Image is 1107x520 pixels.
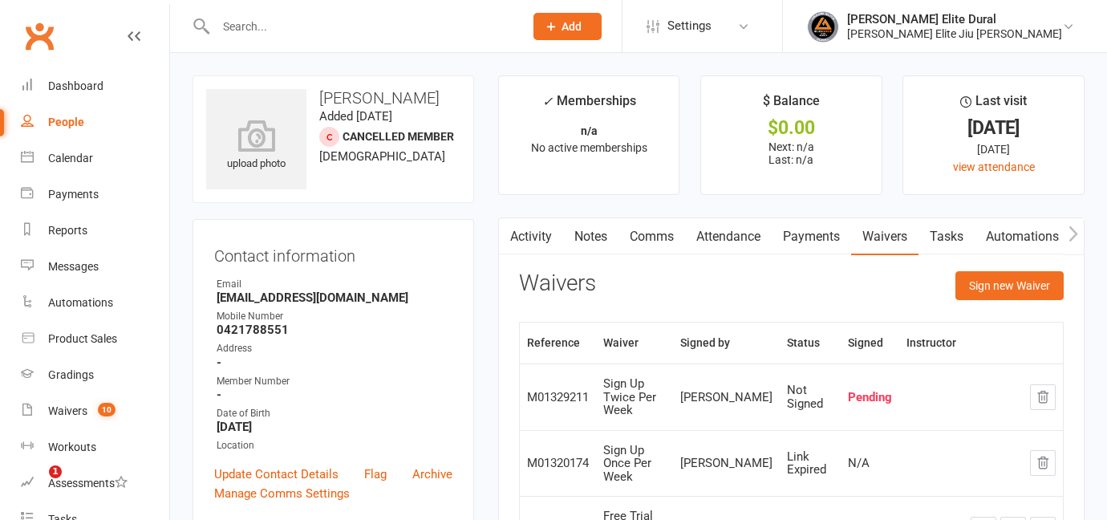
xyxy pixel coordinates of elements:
[217,420,452,434] strong: [DATE]
[217,438,452,453] div: Location
[343,130,454,143] span: Cancelled member
[680,391,772,404] div: [PERSON_NAME]
[716,140,867,166] p: Next: n/a Last: n/a
[975,218,1070,255] a: Automations
[847,12,1062,26] div: [PERSON_NAME] Elite Dural
[581,124,598,137] strong: n/a
[21,104,169,140] a: People
[217,341,452,356] div: Address
[603,377,666,417] div: Sign Up Twice Per Week
[918,140,1069,158] div: [DATE]
[673,323,780,364] th: Signed by
[98,403,116,416] span: 10
[953,160,1035,173] a: view attendance
[16,465,55,504] iframe: Intercom live chat
[787,384,833,410] div: Not Signed
[412,465,452,484] a: Archive
[217,355,452,370] strong: -
[217,374,452,389] div: Member Number
[499,218,563,255] a: Activity
[48,116,84,128] div: People
[214,465,339,484] a: Update Contact Details
[918,120,1069,136] div: [DATE]
[562,20,582,33] span: Add
[217,323,452,337] strong: 0421788551
[217,406,452,421] div: Date of Birth
[21,321,169,357] a: Product Sales
[206,120,306,173] div: upload photo
[49,465,62,478] span: 1
[851,218,918,255] a: Waivers
[21,249,169,285] a: Messages
[918,218,975,255] a: Tasks
[48,332,117,345] div: Product Sales
[211,15,513,38] input: Search...
[955,271,1064,300] button: Sign new Waiver
[48,260,99,273] div: Messages
[48,224,87,237] div: Reports
[527,391,589,404] div: M01329211
[847,26,1062,41] div: [PERSON_NAME] Elite Jiu [PERSON_NAME]
[531,141,647,154] span: No active memberships
[520,323,596,364] th: Reference
[787,450,833,477] div: Link Expired
[48,404,87,417] div: Waivers
[841,323,899,364] th: Signed
[48,296,113,309] div: Automations
[319,109,392,124] time: Added [DATE]
[807,10,839,43] img: thumb_image1702864552.png
[364,465,387,484] a: Flag
[667,8,712,44] span: Settings
[780,323,841,364] th: Status
[48,188,99,201] div: Payments
[596,323,673,364] th: Waiver
[533,13,602,40] button: Add
[217,277,452,292] div: Email
[527,457,589,470] div: M01320174
[214,484,350,503] a: Manage Comms Settings
[680,457,772,470] div: [PERSON_NAME]
[48,368,94,381] div: Gradings
[21,429,169,465] a: Workouts
[319,149,445,164] span: [DEMOGRAPHIC_DATA]
[772,218,851,255] a: Payments
[763,91,820,120] div: $ Balance
[48,79,103,92] div: Dashboard
[542,91,636,120] div: Memberships
[214,241,452,265] h3: Contact information
[899,323,963,364] th: Instructor
[217,290,452,305] strong: [EMAIL_ADDRESS][DOMAIN_NAME]
[716,120,867,136] div: $0.00
[206,89,460,107] h3: [PERSON_NAME]
[48,441,96,453] div: Workouts
[21,177,169,213] a: Payments
[21,68,169,104] a: Dashboard
[685,218,772,255] a: Attendance
[217,309,452,324] div: Mobile Number
[19,16,59,56] a: Clubworx
[21,140,169,177] a: Calendar
[21,285,169,321] a: Automations
[542,94,553,109] i: ✓
[48,152,93,165] div: Calendar
[21,357,169,393] a: Gradings
[563,218,618,255] a: Notes
[48,477,128,490] div: Assessments
[603,444,666,484] div: Sign Up Once Per Week
[960,91,1027,120] div: Last visit
[848,391,892,404] div: Pending
[848,457,892,470] div: N/A
[21,213,169,249] a: Reports
[21,393,169,429] a: Waivers 10
[217,388,452,402] strong: -
[21,465,169,502] a: Assessments
[618,218,685,255] a: Comms
[519,271,596,296] h3: Waivers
